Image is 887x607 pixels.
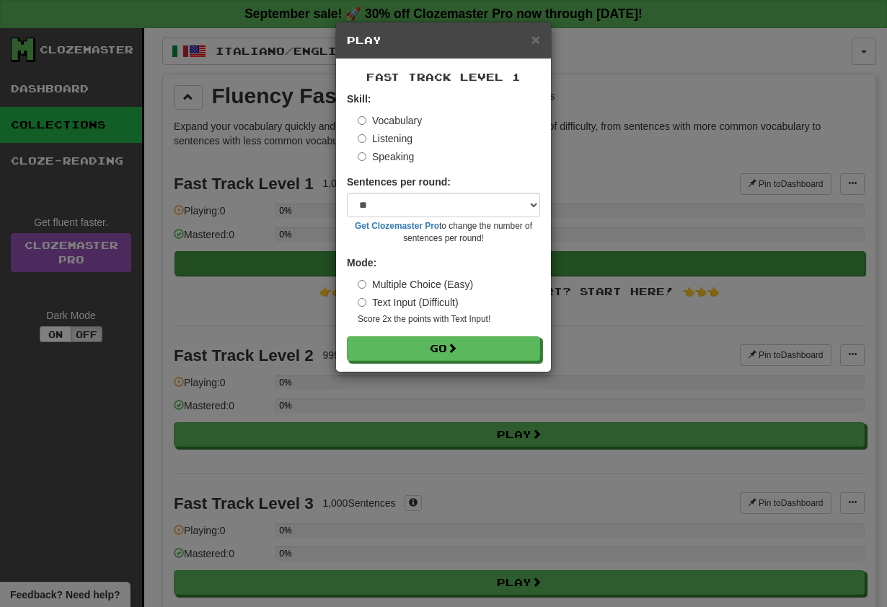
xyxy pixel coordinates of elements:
[347,33,540,48] h5: Play
[347,175,451,189] label: Sentences per round:
[358,131,412,146] label: Listening
[531,31,540,48] span: ×
[347,220,540,245] small: to change the number of sentences per round!
[531,32,540,47] button: Close
[358,295,459,310] label: Text Input (Difficult)
[358,277,473,292] label: Multiple Choice (Easy)
[358,280,366,289] input: Multiple Choice (Easy)
[358,298,366,307] input: Text Input (Difficult)
[358,116,366,125] input: Vocabulary
[358,313,540,326] small: Score 2x the points with Text Input !
[366,71,521,83] span: Fast Track Level 1
[347,336,540,361] button: Go
[358,152,366,161] input: Speaking
[347,257,376,268] strong: Mode:
[358,134,366,143] input: Listening
[355,221,439,231] a: Get Clozemaster Pro
[358,149,414,164] label: Speaking
[358,113,422,128] label: Vocabulary
[347,93,371,105] strong: Skill:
